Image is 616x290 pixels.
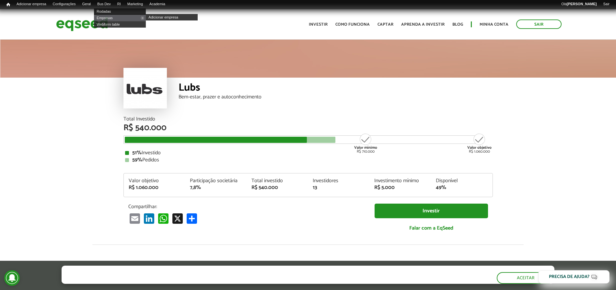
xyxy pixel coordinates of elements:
[3,2,13,8] a: Início
[146,2,169,7] a: Academia
[374,178,426,183] div: Investimento mínimo
[251,185,303,190] div: R$ 540.000
[94,2,114,7] a: Bus Dev
[378,22,393,27] a: Captar
[375,221,488,235] a: Falar com a EqSeed
[123,124,493,132] div: R$ 540.000
[309,22,328,27] a: Investir
[354,145,377,151] strong: Valor mínimo
[132,148,142,157] strong: 51%
[129,185,180,190] div: R$ 1.060.000
[600,2,613,7] a: Sair
[94,8,146,15] a: Rodadas
[335,22,370,27] a: Como funciona
[179,82,493,95] div: Lubs
[401,22,445,27] a: Aprenda a investir
[190,178,242,183] div: Participação societária
[467,145,492,151] strong: Valor objetivo
[179,95,493,100] div: Bem-estar, prazer e autoconhecimento
[56,16,108,33] img: EqSeed
[567,2,597,6] strong: [PERSON_NAME]
[313,178,365,183] div: Investidores
[79,2,94,7] a: Geral
[313,185,365,190] div: 13
[251,178,303,183] div: Total investido
[124,2,146,7] a: Marketing
[50,2,79,7] a: Configurações
[436,185,488,190] div: 49%
[6,2,10,7] span: Início
[374,185,426,190] div: R$ 5.000
[157,213,170,224] a: WhatsApp
[480,22,508,27] a: Minha conta
[128,213,141,224] a: Email
[125,158,491,163] div: Pedidos
[62,277,296,284] p: Ao clicar em "aceitar", você aceita nossa .
[436,178,488,183] div: Disponível
[190,185,242,190] div: 7,8%
[185,213,198,224] a: Share
[497,272,554,284] button: Aceitar
[123,117,493,122] div: Total Investido
[467,133,492,154] div: R$ 1.060.000
[128,204,365,210] p: Compartilhar:
[143,213,156,224] a: LinkedIn
[62,266,296,276] h5: O site da EqSeed utiliza cookies para melhorar sua navegação.
[516,19,562,29] a: Sair
[375,204,488,218] a: Investir
[354,133,378,154] div: R$ 710.000
[114,2,124,7] a: RI
[171,213,184,224] a: X
[558,2,600,7] a: Olá[PERSON_NAME]
[452,22,463,27] a: Blog
[147,278,222,284] a: política de privacidade e de cookies
[13,2,50,7] a: Adicionar empresa
[125,150,491,156] div: Investido
[132,156,142,164] strong: 59%
[129,178,180,183] div: Valor objetivo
